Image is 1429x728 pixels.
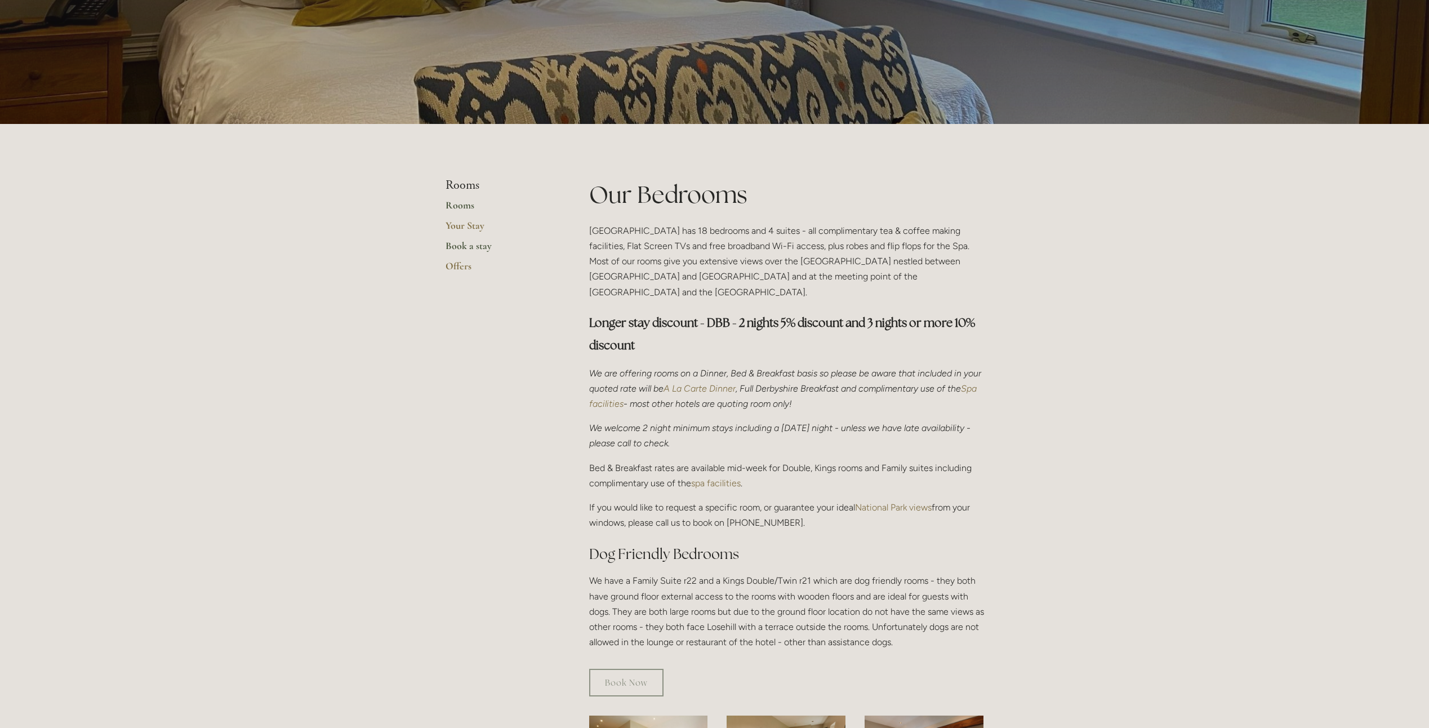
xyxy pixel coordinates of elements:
[589,315,977,353] strong: Longer stay discount - DBB - 2 nights 5% discount and 3 nights or more 10% discount
[664,383,736,394] a: A La Carte Dinner
[589,669,664,696] a: Book Now
[589,223,984,300] p: [GEOGRAPHIC_DATA] has 18 bedrooms and 4 suites - all complimentary tea & coffee making facilities...
[589,423,973,449] em: We welcome 2 night minimum stays including a [DATE] night - unless we have late availability - pl...
[446,219,553,239] a: Your Stay
[446,178,553,193] li: Rooms
[446,239,553,260] a: Book a stay
[589,544,984,564] h2: Dog Friendly Bedrooms
[446,199,553,219] a: Rooms
[589,500,984,530] p: If you would like to request a specific room, or guarantee your ideal from your windows, please c...
[589,368,983,394] em: We are offering rooms on a Dinner, Bed & Breakfast basis so please be aware that included in your...
[691,478,741,489] a: spa facilities
[624,398,792,409] em: - most other hotels are quoting room only!
[736,383,961,394] em: , Full Derbyshire Breakfast and complimentary use of the
[589,573,984,650] p: We have a Family Suite r22 and a Kings Double/Twin r21 which are dog friendly rooms - they both h...
[589,460,984,491] p: Bed & Breakfast rates are available mid-week for Double, Kings rooms and Family suites including ...
[446,260,553,280] a: Offers
[855,502,932,513] a: National Park views
[589,178,984,211] h1: Our Bedrooms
